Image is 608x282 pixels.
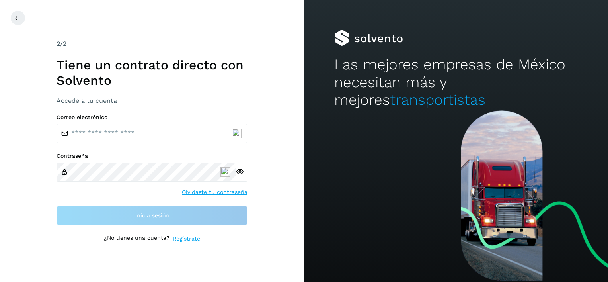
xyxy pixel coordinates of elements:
a: Regístrate [173,235,200,243]
label: Contraseña [57,153,247,159]
a: Olvidaste tu contraseña [182,188,247,196]
div: /2 [57,39,247,49]
h3: Accede a tu cuenta [57,97,247,104]
span: Inicia sesión [135,213,169,218]
span: 2 [57,40,60,47]
label: Correo electrónico [57,114,247,121]
button: Inicia sesión [57,206,247,225]
img: npw-badge-icon-locked.svg [220,167,230,177]
h2: Las mejores empresas de México necesitan más y mejores [334,56,577,109]
span: transportistas [390,91,485,108]
img: npw-badge-icon-locked.svg [232,129,242,138]
h1: Tiene un contrato directo con Solvento [57,57,247,88]
p: ¿No tienes una cuenta? [104,235,170,243]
